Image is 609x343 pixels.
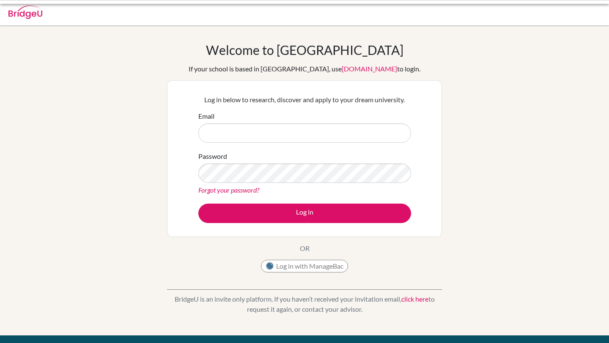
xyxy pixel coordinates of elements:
a: click here [401,295,428,303]
p: OR [300,243,310,253]
p: BridgeU is an invite only platform. If you haven’t received your invitation email, to request it ... [167,294,442,314]
div: If your school is based in [GEOGRAPHIC_DATA], use to login. [189,64,420,74]
img: Bridge-U [8,5,42,19]
a: [DOMAIN_NAME] [342,65,397,73]
label: Email [198,111,214,121]
h1: Welcome to [GEOGRAPHIC_DATA] [206,42,403,57]
button: Log in with ManageBac [261,260,348,272]
label: Password [198,151,227,161]
p: Log in below to research, discover and apply to your dream university. [198,95,411,105]
a: Forgot your password? [198,186,259,194]
button: Log in [198,204,411,223]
